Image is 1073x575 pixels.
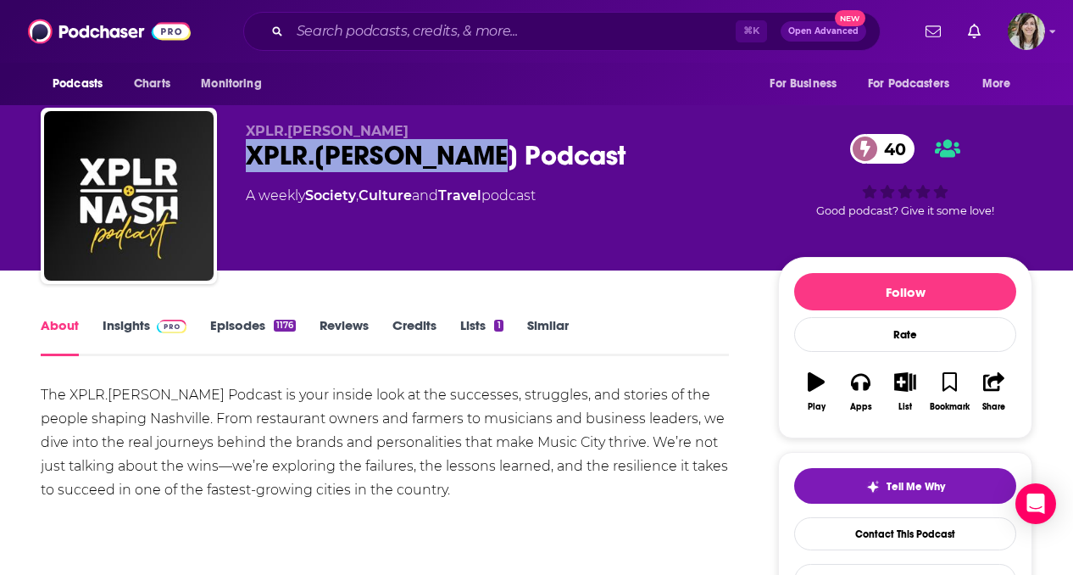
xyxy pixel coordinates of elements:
a: Show notifications dropdown [919,17,948,46]
a: Credits [392,317,436,356]
div: A weekly podcast [246,186,536,206]
a: About [41,317,79,356]
span: Charts [134,72,170,96]
a: Charts [123,68,181,100]
a: Show notifications dropdown [961,17,987,46]
a: Reviews [320,317,369,356]
span: Good podcast? Give it some love! [816,204,994,217]
a: Lists1 [460,317,503,356]
a: Society [305,187,356,204]
a: Culture [359,187,412,204]
div: Share [982,402,1005,412]
button: open menu [758,68,858,100]
span: Open Advanced [788,27,859,36]
a: Contact This Podcast [794,517,1016,550]
button: Open AdvancedNew [781,21,866,42]
span: Monitoring [201,72,261,96]
button: open menu [189,68,283,100]
button: Play [794,361,838,422]
button: List [883,361,927,422]
span: and [412,187,438,204]
a: Episodes1176 [210,317,296,356]
div: Search podcasts, credits, & more... [243,12,881,51]
button: tell me why sparkleTell Me Why [794,468,1016,504]
span: New [835,10,865,26]
div: Apps [850,402,872,412]
button: Bookmark [927,361,971,422]
img: Podchaser Pro [157,320,186,333]
img: User Profile [1008,13,1045,50]
span: ⌘ K [736,20,767,42]
div: List [898,402,912,412]
div: 1 [494,320,503,332]
img: tell me why sparkle [866,480,880,494]
div: 40Good podcast? Give it some love! [778,123,1032,228]
div: 1176 [274,320,296,332]
button: Apps [838,361,882,422]
div: Open Intercom Messenger [1015,483,1056,524]
a: Similar [527,317,569,356]
img: XPLR.NASH Podcast [44,111,214,281]
div: Bookmark [930,402,970,412]
input: Search podcasts, credits, & more... [290,18,736,45]
span: For Business [770,72,837,96]
span: More [982,72,1011,96]
span: , [356,187,359,204]
button: open menu [970,68,1032,100]
button: Show profile menu [1008,13,1045,50]
span: 40 [867,134,915,164]
span: Podcasts [53,72,103,96]
span: XPLR.[PERSON_NAME] [246,123,409,139]
img: Podchaser - Follow, Share and Rate Podcasts [28,15,191,47]
a: Travel [438,187,481,204]
button: Follow [794,273,1016,310]
button: open menu [857,68,974,100]
button: open menu [41,68,125,100]
div: The XPLR.[PERSON_NAME] Podcast is your inside look at the successes, struggles, and stories of th... [41,383,729,502]
button: Share [972,361,1016,422]
div: Rate [794,317,1016,352]
span: Logged in as devinandrade [1008,13,1045,50]
div: Play [808,402,826,412]
span: Tell Me Why [887,480,945,494]
a: InsightsPodchaser Pro [103,317,186,356]
a: 40 [850,134,915,164]
span: For Podcasters [868,72,949,96]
